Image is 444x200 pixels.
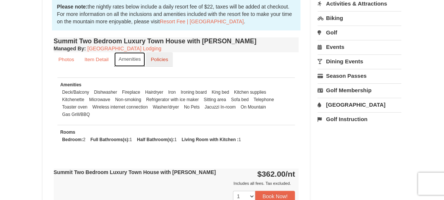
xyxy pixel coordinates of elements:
li: Kitchenette [60,96,86,103]
small: Amenities [60,82,82,87]
li: 1 [89,136,134,143]
small: Photos [59,57,74,62]
small: Rooms [60,130,75,135]
small: Item Detail [85,57,109,62]
li: Gas Grill/BBQ [60,111,92,118]
li: Sofa bed [229,96,251,103]
li: Kitchen supplies [232,89,268,96]
li: King bed [210,89,231,96]
span: Managed By [54,46,84,51]
li: No Pets [182,103,201,111]
a: Policies [146,52,173,67]
li: Washer/dryer [151,103,181,111]
strong: Bedroom: [62,137,83,142]
a: [GEOGRAPHIC_DATA] [318,98,402,111]
a: Photos [54,52,79,67]
li: Telephone [252,96,276,103]
a: Golf [318,26,402,39]
a: Season Passes [318,69,402,83]
li: Refrigerator with ice maker [144,96,201,103]
li: Wireless internet connection [91,103,149,111]
a: Resort Fee | [GEOGRAPHIC_DATA] [160,19,244,24]
div: Includes all fees. Tax excluded. [54,180,295,187]
li: Dishwasher [92,89,119,96]
li: 2 [60,136,88,143]
a: Events [318,40,402,54]
li: Ironing board [179,89,208,96]
li: Fireplace [120,89,142,96]
span: /nt [286,170,295,178]
small: Amenities [119,56,141,62]
a: [GEOGRAPHIC_DATA] Lodging [88,46,161,51]
strong: Full Bathrooms(s): [91,137,130,142]
a: Golf Membership [318,83,402,97]
strong: Half Bathroom(s): [137,137,174,142]
strong: Please note: [57,4,88,10]
a: Biking [318,11,402,25]
small: Policies [151,57,168,62]
strong: Summit Two Bedroom Luxury Town House with [PERSON_NAME] [54,169,216,175]
li: Iron [166,89,178,96]
li: Deck/Balcony [60,89,91,96]
li: 1 [180,136,243,143]
strong: : [54,46,86,51]
h4: Summit Two Bedroom Luxury Town House with [PERSON_NAME] [54,37,299,45]
li: Jacuzzi In-room [203,103,237,111]
a: Amenities [114,52,145,67]
li: 1 [135,136,178,143]
li: Non-smoking [113,96,143,103]
a: Dining Events [318,54,402,68]
li: Sitting area [202,96,228,103]
strong: $362.00 [257,170,295,178]
li: Hairdryer [143,89,165,96]
li: Toaster oven [60,103,89,111]
a: Golf Instruction [318,112,402,126]
li: On Mountain [239,103,268,111]
a: Item Detail [80,52,114,67]
strong: Living Room with Kitchen : [182,137,239,142]
li: Microwave [87,96,112,103]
